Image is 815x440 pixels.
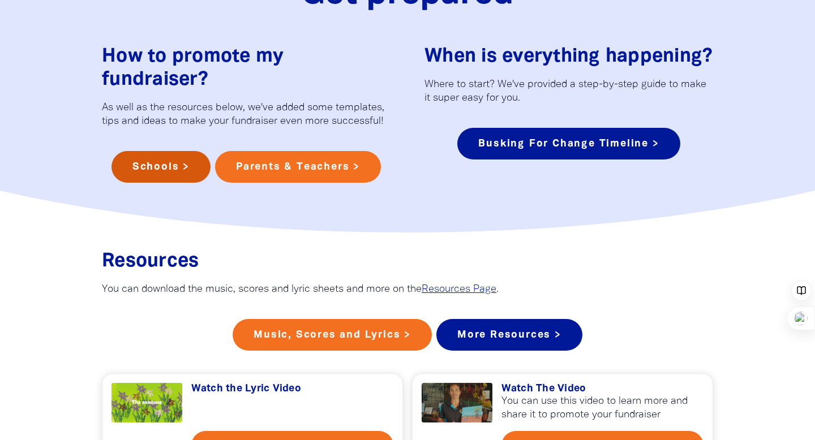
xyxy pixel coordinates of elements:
p: You can download the music, scores and lyric sheets and more on the . [102,283,713,296]
a: Music, Scores and Lyrics > [233,319,432,351]
a: Busking For Change Timeline > [457,128,680,159]
a: Resources Page [422,284,496,294]
h3: Watch the Lyric Video [191,383,394,395]
span: When is everything happening? [424,48,713,66]
h3: Watch The Video [501,383,704,395]
a: Parents & Teachers > [215,151,381,183]
a: More Resources > [436,319,582,351]
p: Where to start? We've provided a step-by-step guide to make it super easy for you. [424,78,713,105]
span: How to promote my fundraiser? [102,48,284,89]
span: Resources [102,253,199,270]
p: As well as the resources below, we've added some templates, tips and ideas to make your fundraise... [102,101,391,128]
a: Schools > [111,151,211,183]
